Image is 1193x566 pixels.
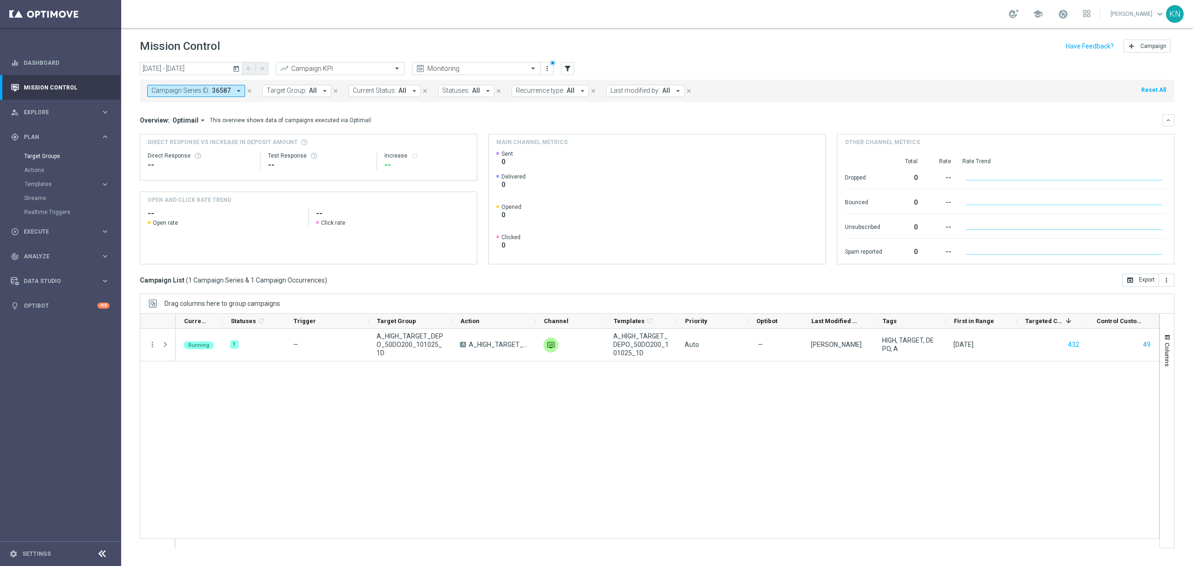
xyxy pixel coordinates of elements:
div: 1 [230,340,239,349]
button: 49 [1142,339,1152,351]
div: Analyze [11,252,101,261]
span: Recurrence type: [516,87,564,95]
i: keyboard_arrow_right [101,180,110,189]
span: Plan [24,134,101,140]
span: Statuses [231,318,256,324]
span: ( [186,276,188,284]
i: arrow_drop_down [578,87,587,95]
i: close [590,88,596,94]
div: Direct Response [148,152,253,159]
div: Data Studio [11,277,101,285]
div: -- [148,159,253,171]
button: Current Status: All arrow_drop_down [349,85,421,97]
div: Kamil Nowak [811,340,862,349]
button: play_circle_outline Execute keyboard_arrow_right [10,228,110,235]
button: 432 [1067,339,1080,351]
button: Target Group: All arrow_drop_down [262,85,331,97]
span: Action [460,318,480,324]
span: 1 Campaign Series & 1 Campaign Occurrences [188,276,325,284]
i: arrow_drop_down [321,87,329,95]
span: All [567,87,575,95]
span: Statuses: [442,87,470,95]
span: ) [325,276,327,284]
button: Optimail arrow_drop_down [170,116,210,124]
i: equalizer [11,59,19,67]
a: Target Groups [24,152,97,160]
i: arrow_back [246,65,252,72]
button: Recurrence type: All arrow_drop_down [512,85,589,97]
span: 36587 [212,87,231,95]
button: refresh [411,152,418,159]
div: Test Response [268,152,369,159]
span: All [398,87,406,95]
button: lightbulb Optibot +10 [10,302,110,310]
ng-select: Monitoring [412,62,541,75]
button: Mission Control [10,84,110,91]
div: -- [929,243,951,258]
i: close [332,88,339,94]
div: -- [929,194,951,209]
div: Templates [24,177,120,191]
a: Optibot [24,293,97,318]
i: keyboard_arrow_right [101,227,110,236]
i: trending_up [280,64,289,73]
div: Templates [25,181,101,187]
span: Data Studio [24,278,101,284]
button: Statuses: All arrow_drop_down [438,85,494,97]
button: Data Studio keyboard_arrow_right [10,277,110,285]
div: 10 Oct 2025, Friday [953,340,974,349]
h4: OPEN AND CLICK RATE TREND [148,196,231,204]
button: keyboard_arrow_down [1162,114,1174,126]
span: Running [188,342,209,348]
span: A_HIGH_TARGET_DEPO_50DO200_101025_1D [377,332,444,357]
div: Streams [24,191,120,205]
i: keyboard_arrow_right [101,132,110,141]
span: Target Group [377,318,416,324]
span: — [293,341,298,348]
a: Realtime Triggers [24,208,97,216]
i: person_search [11,108,19,117]
h2: -- [316,208,469,219]
i: refresh [257,317,265,324]
div: track_changes Analyze keyboard_arrow_right [10,253,110,260]
i: add [1128,42,1135,50]
span: Open rate [153,219,178,227]
div: Execute [11,228,101,236]
img: Private message [543,338,558,352]
div: -- [929,219,951,234]
button: equalizer Dashboard [10,59,110,67]
div: 0 [893,194,918,209]
span: Execute [24,229,101,235]
span: Tags [883,318,897,324]
input: Have Feedback? [1066,43,1114,49]
button: Reset All [1140,85,1167,95]
button: today [231,62,242,76]
span: Auto [685,341,699,348]
div: -- [268,159,369,171]
button: more_vert [148,340,157,349]
div: Press SPACE to select this row. [140,329,176,361]
i: arrow_drop_down [410,87,418,95]
span: Campaign Series ID: [151,87,210,95]
i: filter_alt [563,64,572,73]
multiple-options-button: Export to CSV [1122,276,1174,283]
span: Direct Response VS Increase In Deposit Amount [148,138,298,146]
div: +10 [97,303,110,309]
button: more_vert [1159,274,1174,287]
h2: -- [148,208,301,219]
div: 0 [893,219,918,234]
span: All [309,87,317,95]
span: All [472,87,480,95]
button: gps_fixed Plan keyboard_arrow_right [10,133,110,141]
button: Last modified by: All arrow_drop_down [606,85,685,97]
button: Templates keyboard_arrow_right [24,180,110,188]
i: today [233,64,241,73]
i: preview [416,64,425,73]
span: Clicked [501,234,521,241]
